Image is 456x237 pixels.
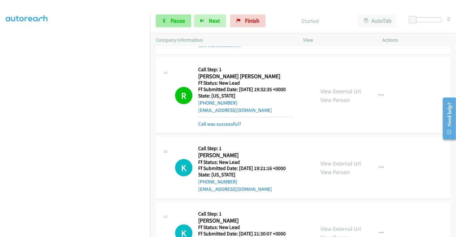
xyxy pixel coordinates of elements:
h2: [PERSON_NAME] [PERSON_NAME] [198,73,294,80]
div: Delay between calls (in seconds) [412,17,442,22]
h5: Call Step: 1 [198,211,286,217]
h5: Ff Status: New Lead [198,224,286,231]
h2: [PERSON_NAME] [198,152,294,159]
h2: [PERSON_NAME] [198,217,286,224]
a: Finish [230,14,266,27]
div: The call is yet to be attempted [175,159,192,176]
span: Pause [171,17,185,24]
a: View External Url [320,225,361,233]
a: Call was successful? [198,121,241,127]
a: [EMAIL_ADDRESS][DOMAIN_NAME] [198,107,272,113]
h5: Ff Status: New Lead [198,80,294,86]
a: Call was successful? [198,42,241,48]
h5: Ff Status: New Lead [198,159,294,165]
h5: State: [US_STATE] [198,172,294,178]
span: Finish [245,17,259,24]
p: Company Information [156,36,291,44]
iframe: Resource Center [438,93,456,144]
p: Started [274,17,346,25]
a: [PHONE_NUMBER] [198,179,237,185]
h5: State: [US_STATE] [198,93,294,99]
h5: Ff Submitted Date: [DATE] 21:30:07 +0000 [198,231,286,237]
a: [EMAIL_ADDRESS][DOMAIN_NAME] [198,186,272,192]
button: AutoTab [358,14,398,27]
button: Next [194,14,226,27]
a: View External Url [320,88,361,95]
p: View [303,36,371,44]
h5: Call Step: 1 [198,66,294,73]
h5: Ff Submitted Date: [DATE] 19:21:16 +0000 [198,165,294,172]
a: View Person [320,168,350,176]
div: 0 [447,14,450,23]
h1: R [175,87,192,104]
a: View External Url [320,160,361,167]
span: Next [209,17,220,24]
a: View Person [320,96,350,104]
a: [PHONE_NUMBER] [198,100,237,106]
h5: Call Step: 1 [198,145,294,152]
p: Actions [383,36,451,44]
a: Pause [156,14,191,27]
h5: Ff Submitted Date: [DATE] 19:32:35 +0000 [198,86,294,93]
h1: K [175,159,192,176]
